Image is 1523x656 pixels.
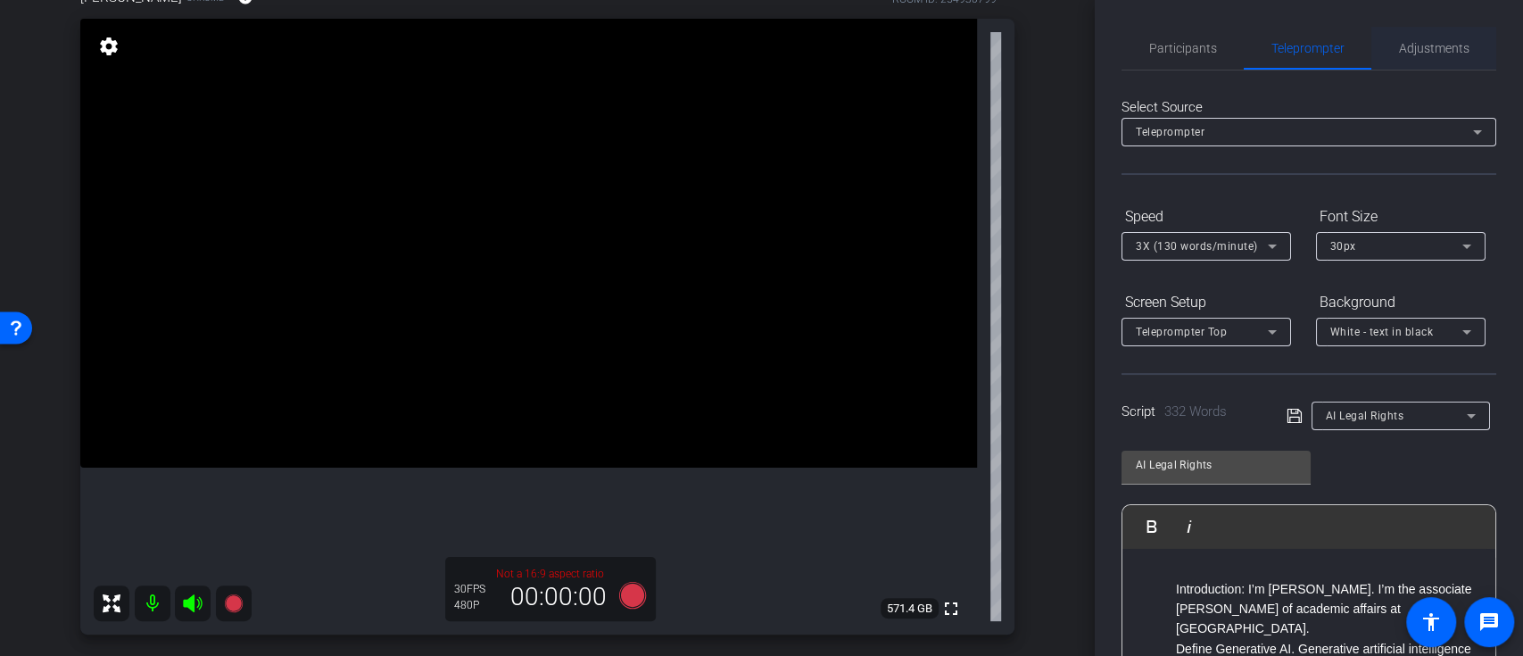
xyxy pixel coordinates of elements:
div: Background [1316,287,1486,318]
div: Script [1122,402,1262,422]
span: Adjustments [1399,42,1469,54]
span: 571.4 GB [881,598,939,619]
span: Teleprompter [1136,126,1204,138]
mat-icon: fullscreen [940,598,962,619]
span: Participants [1149,42,1217,54]
mat-icon: accessibility [1420,611,1442,633]
span: 30px [1330,240,1356,253]
div: 480P [454,598,499,612]
span: AI Legal Rights [1326,410,1404,422]
span: Teleprompter Top [1136,326,1227,338]
div: Speed [1122,202,1291,232]
div: 00:00:00 [499,582,618,612]
div: Font Size [1316,202,1486,232]
span: White - text in black [1330,326,1434,338]
span: FPS [467,583,485,595]
div: 30 [454,582,499,596]
p: Not a 16:9 aspect ratio [454,566,647,582]
mat-icon: message [1478,611,1500,633]
span: Teleprompter [1271,42,1345,54]
span: 3X (130 words/minute) [1136,240,1258,253]
mat-icon: settings [96,36,121,57]
p: Introduction: I’m [PERSON_NAME]. I’m the associate [PERSON_NAME] of academic affairs at [GEOGRAPH... [1176,579,1477,639]
div: Screen Setup [1122,287,1291,318]
button: Bold (Ctrl+B) [1135,509,1169,544]
input: Title [1136,454,1296,476]
div: Select Source [1122,97,1496,118]
span: 332 Words [1164,403,1227,419]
